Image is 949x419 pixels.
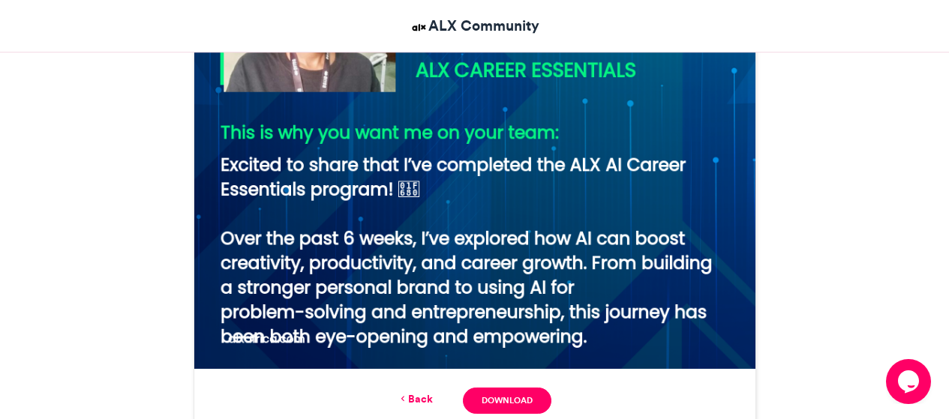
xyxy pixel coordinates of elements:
[410,18,428,37] img: ALX Community
[398,391,433,407] a: Back
[886,359,934,404] iframe: chat widget
[463,388,551,414] a: Download
[410,15,539,37] a: ALX Community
